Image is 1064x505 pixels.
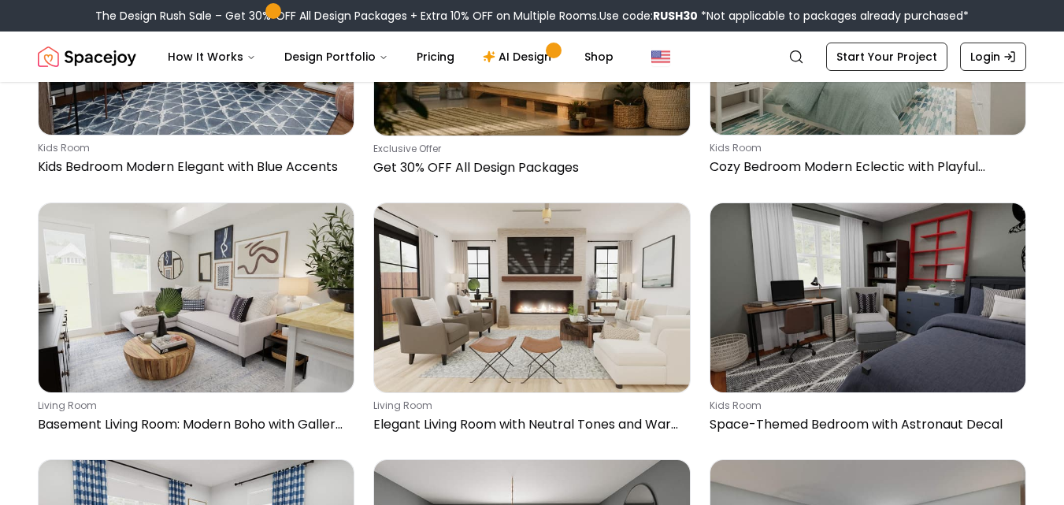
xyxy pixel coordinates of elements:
[599,8,698,24] span: Use code:
[38,41,136,72] a: Spacejoy
[155,41,269,72] button: How It Works
[710,399,1020,412] p: kids room
[373,158,684,177] p: Get 30% OFF All Design Packages
[373,399,684,412] p: living room
[651,47,670,66] img: United States
[826,43,947,71] a: Start Your Project
[373,415,684,434] p: Elegant Living Room with Neutral Tones and Warm Textures
[38,32,1026,82] nav: Global
[373,143,684,155] p: Exclusive Offer
[710,415,1020,434] p: Space-Themed Bedroom with Astronaut Decal
[39,203,354,392] img: Basement Living Room: Modern Boho with Gallery Wall
[272,41,401,72] button: Design Portfolio
[38,202,354,440] a: Basement Living Room: Modern Boho with Gallery Wallliving roomBasement Living Room: Modern Boho w...
[38,142,348,154] p: kids room
[710,142,1020,154] p: kids room
[710,158,1020,176] p: Cozy Bedroom Modern Eclectic with Playful Elements
[374,203,689,392] img: Elegant Living Room with Neutral Tones and Warm Textures
[710,203,1025,392] img: Space-Themed Bedroom with Astronaut Decal
[38,158,348,176] p: Kids Bedroom Modern Elegant with Blue Accents
[470,41,569,72] a: AI Design
[373,202,690,440] a: Elegant Living Room with Neutral Tones and Warm Texturesliving roomElegant Living Room with Neutr...
[38,41,136,72] img: Spacejoy Logo
[155,41,626,72] nav: Main
[710,202,1026,440] a: Space-Themed Bedroom with Astronaut Decalkids roomSpace-Themed Bedroom with Astronaut Decal
[572,41,626,72] a: Shop
[653,8,698,24] b: RUSH30
[698,8,969,24] span: *Not applicable to packages already purchased*
[95,8,969,24] div: The Design Rush Sale – Get 30% OFF All Design Packages + Extra 10% OFF on Multiple Rooms.
[404,41,467,72] a: Pricing
[38,415,348,434] p: Basement Living Room: Modern Boho with Gallery Wall
[960,43,1026,71] a: Login
[38,399,348,412] p: living room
